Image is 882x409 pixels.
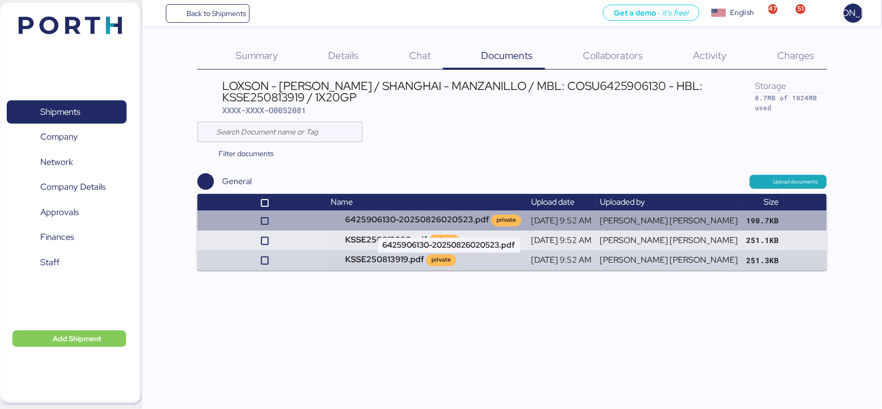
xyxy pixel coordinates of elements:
span: Activity [693,49,727,62]
td: [PERSON_NAME] [PERSON_NAME] [596,231,742,250]
span: Storage [755,80,787,92]
button: Add Shipment [12,330,126,347]
button: Menu [148,5,166,22]
span: Back to Shipments [187,7,246,20]
a: Shipments [7,100,127,124]
a: Back to Shipments [166,4,250,23]
span: Upload documents [773,177,818,187]
td: [DATE] 9:52 AM [528,250,596,270]
td: [PERSON_NAME] [PERSON_NAME] [596,250,742,270]
div: 0.7MB of 1024MB used [755,93,827,113]
button: Upload documents [750,175,827,188]
span: Details [329,49,359,62]
td: KSSE250813920.pdf [327,231,527,250]
span: Uploaded by [600,196,645,207]
span: Filter documents [219,147,273,160]
span: Approvals [40,205,79,220]
a: Approvals [7,201,127,224]
a: Company [7,125,127,149]
span: Size [764,196,779,207]
input: Search Document name or Tag [217,122,357,142]
td: [DATE] 9:52 AM [528,231,596,250]
td: 6425906130-20250826020523.pdf [327,210,527,230]
span: Finances [40,230,74,245]
td: 190.7KB [742,210,783,230]
td: [PERSON_NAME] [PERSON_NAME] [596,210,742,230]
span: Charges [777,49,814,62]
td: 251.3KB [742,250,783,270]
a: Company Details [7,175,127,199]
span: Documents [481,49,533,62]
div: General [222,175,252,188]
td: 251.1KB [742,231,783,250]
span: Shipments [40,104,80,119]
span: Collaborators [583,49,643,62]
td: [DATE] 9:52 AM [528,210,596,230]
div: private [432,255,451,264]
span: Add Shipment [53,332,101,345]
span: Staff [40,255,59,270]
div: private [497,216,516,224]
span: Summary [236,49,278,62]
span: Company [40,129,78,144]
button: Filter documents [197,144,282,163]
a: Staff [7,251,127,275]
td: KSSE250813919.pdf [327,250,527,270]
span: Company Details [40,179,105,194]
span: Network [40,155,73,170]
span: Name [331,196,353,207]
div: private [435,235,454,244]
span: Upload date [532,196,575,207]
a: Network [7,150,127,174]
a: Finances [7,225,127,249]
span: XXXX-XXXX-O0052081 [223,105,306,115]
div: English [730,7,754,18]
span: Chat [409,49,431,62]
div: LOXSON - [PERSON_NAME] / SHANGHAI - MANZANILLO / MBL: COSU6425906130 - HBL: KSSE250813919 / 1X20GP [223,80,755,103]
